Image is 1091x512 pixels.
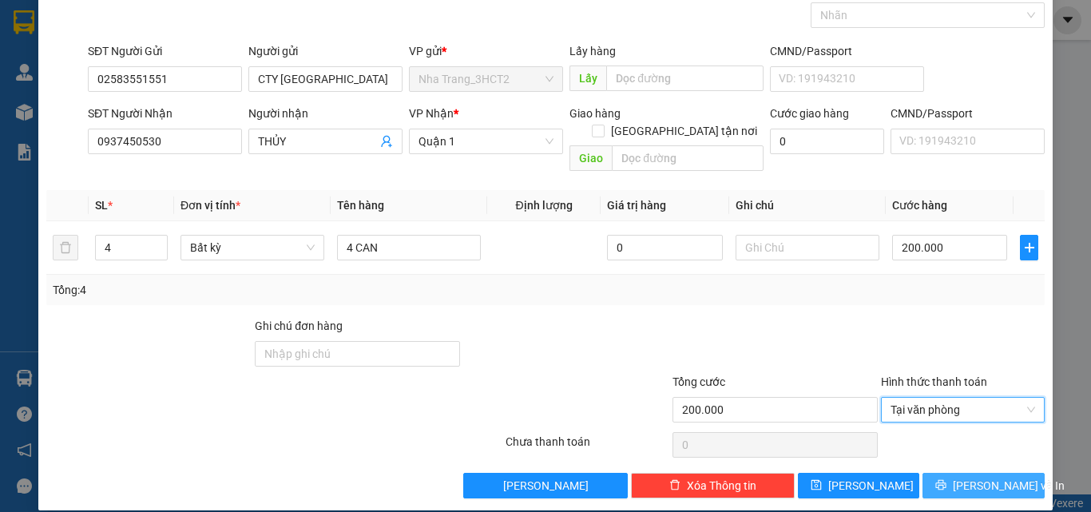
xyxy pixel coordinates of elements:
[53,235,78,260] button: delete
[770,129,884,154] input: Cước giao hàng
[88,42,242,60] div: SĐT Người Gửi
[736,235,879,260] input: Ghi Chú
[95,199,108,212] span: SL
[53,281,423,299] div: Tổng: 4
[503,477,589,494] span: [PERSON_NAME]
[606,65,764,91] input: Dọc đường
[409,107,454,120] span: VP Nhận
[173,20,212,58] img: logo.jpg
[935,479,946,492] span: printer
[687,477,756,494] span: Xóa Thông tin
[669,479,680,492] span: delete
[881,375,987,388] label: Hình thức thanh toán
[134,76,220,96] li: (c) 2017
[770,107,849,120] label: Cước giao hàng
[922,473,1045,498] button: printer[PERSON_NAME] và In
[1021,241,1037,254] span: plus
[409,42,563,60] div: VP gửi
[181,199,240,212] span: Đơn vị tính
[419,67,553,91] span: Nha Trang_3HCT2
[255,320,343,332] label: Ghi chú đơn hàng
[419,129,553,153] span: Quận 1
[569,107,621,120] span: Giao hàng
[515,199,572,212] span: Định lượng
[811,479,822,492] span: save
[380,135,393,148] span: user-add
[605,122,764,140] span: [GEOGRAPHIC_DATA] tận nơi
[569,45,616,58] span: Lấy hàng
[569,145,612,171] span: Giao
[607,199,666,212] span: Giá trị hàng
[337,199,384,212] span: Tên hàng
[892,199,947,212] span: Cước hàng
[248,105,403,122] div: Người nhận
[20,103,88,206] b: Phương Nam Express
[607,235,722,260] input: 0
[891,398,1035,422] span: Tại văn phòng
[891,105,1045,122] div: CMND/Passport
[672,375,725,388] span: Tổng cước
[729,190,886,221] th: Ghi chú
[255,341,460,367] input: Ghi chú đơn hàng
[828,477,914,494] span: [PERSON_NAME]
[504,433,671,461] div: Chưa thanh toán
[612,145,764,171] input: Dọc đường
[190,236,315,260] span: Bất kỳ
[953,477,1065,494] span: [PERSON_NAME] và In
[631,473,795,498] button: deleteXóa Thông tin
[88,105,242,122] div: SĐT Người Nhận
[248,42,403,60] div: Người gửi
[337,235,481,260] input: VD: Bàn, Ghế
[98,23,158,98] b: Gửi khách hàng
[463,473,627,498] button: [PERSON_NAME]
[770,42,924,60] div: CMND/Passport
[569,65,606,91] span: Lấy
[798,473,920,498] button: save[PERSON_NAME]
[1020,235,1038,260] button: plus
[134,61,220,73] b: [DOMAIN_NAME]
